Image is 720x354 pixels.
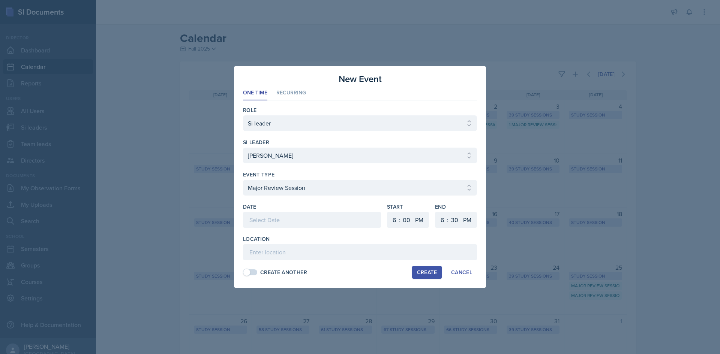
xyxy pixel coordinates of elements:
[243,106,256,114] label: Role
[399,215,400,224] div: :
[243,86,267,100] li: One Time
[339,72,382,86] h3: New Event
[243,139,269,146] label: si leader
[276,86,306,100] li: Recurring
[412,266,442,279] button: Create
[243,235,270,243] label: Location
[260,269,307,276] div: Create Another
[243,244,477,260] input: Enter location
[446,266,477,279] button: Cancel
[243,171,275,178] label: Event Type
[451,269,472,275] div: Cancel
[435,203,477,211] label: End
[417,269,437,275] div: Create
[447,215,448,224] div: :
[387,203,429,211] label: Start
[243,203,256,211] label: Date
